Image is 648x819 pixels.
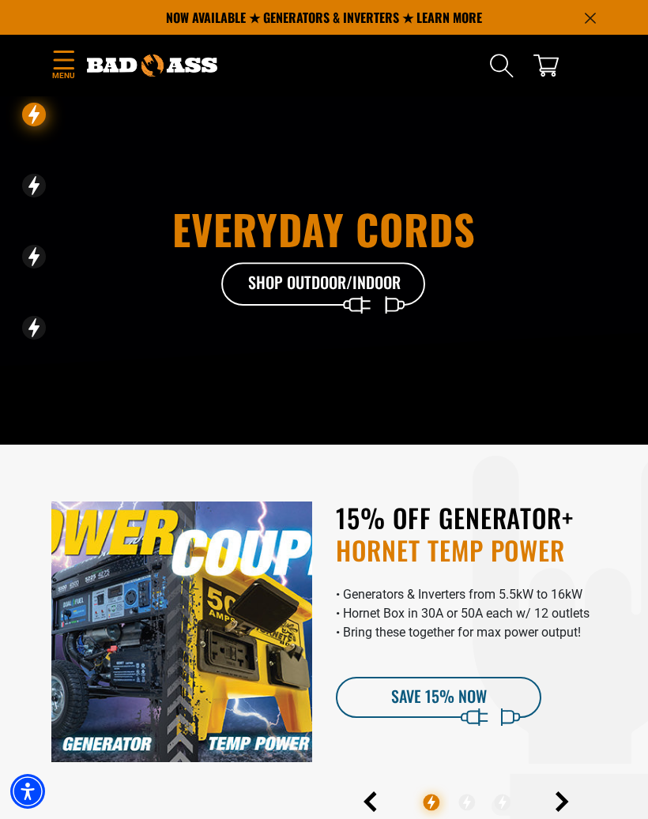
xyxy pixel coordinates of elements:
[221,262,427,306] a: Shop Outdoor/Indoor
[336,585,597,642] p: • Generators & Inverters from 5.5kW to 16kW • Hornet Box in 30A or 50A each w/ 12 outlets • Bring...
[10,774,45,809] div: Accessibility Menu
[51,209,597,250] h1: Everyday cords
[51,47,75,85] summary: Menu
[51,502,312,762] img: A promotional image featuring a generator and a temporary power box, labeled "Power Couple," with...
[336,534,597,566] span: HORNET TEMP POWER
[336,677,541,718] a: SAVE 15% Now
[556,791,569,812] button: Next
[364,791,377,812] button: Previous
[336,502,597,566] h2: 15% OFF GENERATOR+
[489,53,514,78] summary: Search
[533,53,559,78] a: cart
[51,70,75,81] span: Menu
[87,54,217,77] img: Bad Ass Extension Cords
